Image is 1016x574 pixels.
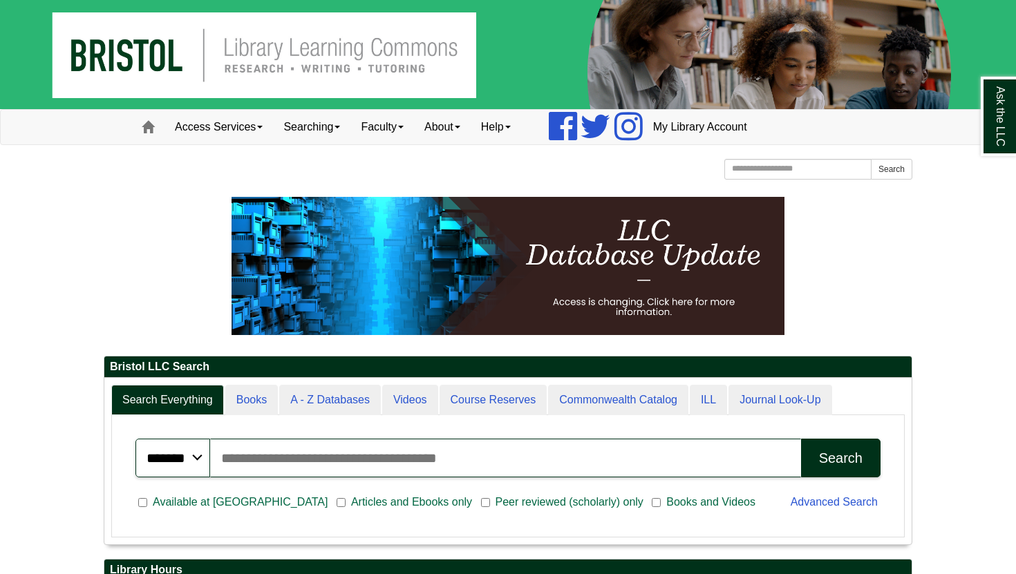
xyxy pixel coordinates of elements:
span: Available at [GEOGRAPHIC_DATA] [147,494,333,510]
input: Articles and Ebooks only [337,497,346,509]
input: Books and Videos [652,497,661,509]
span: Books and Videos [661,494,761,510]
div: Search [819,450,863,466]
a: Faculty [350,110,414,144]
a: Books [225,385,278,416]
span: Articles and Ebooks only [346,494,478,510]
a: Advanced Search [791,496,878,508]
img: HTML tutorial [232,197,784,335]
a: A - Z Databases [279,385,381,416]
a: Videos [382,385,438,416]
a: Search Everything [111,385,224,416]
a: ILL [690,385,727,416]
a: Commonwealth Catalog [548,385,688,416]
a: My Library Account [643,110,758,144]
a: Help [471,110,521,144]
span: Peer reviewed (scholarly) only [490,494,649,510]
a: Journal Look-Up [728,385,831,416]
input: Available at [GEOGRAPHIC_DATA] [138,497,147,509]
button: Search [801,439,881,477]
a: About [414,110,471,144]
button: Search [871,159,912,180]
a: Access Services [164,110,273,144]
a: Course Reserves [440,385,547,416]
a: Searching [273,110,350,144]
input: Peer reviewed (scholarly) only [481,497,490,509]
h2: Bristol LLC Search [104,356,912,378]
